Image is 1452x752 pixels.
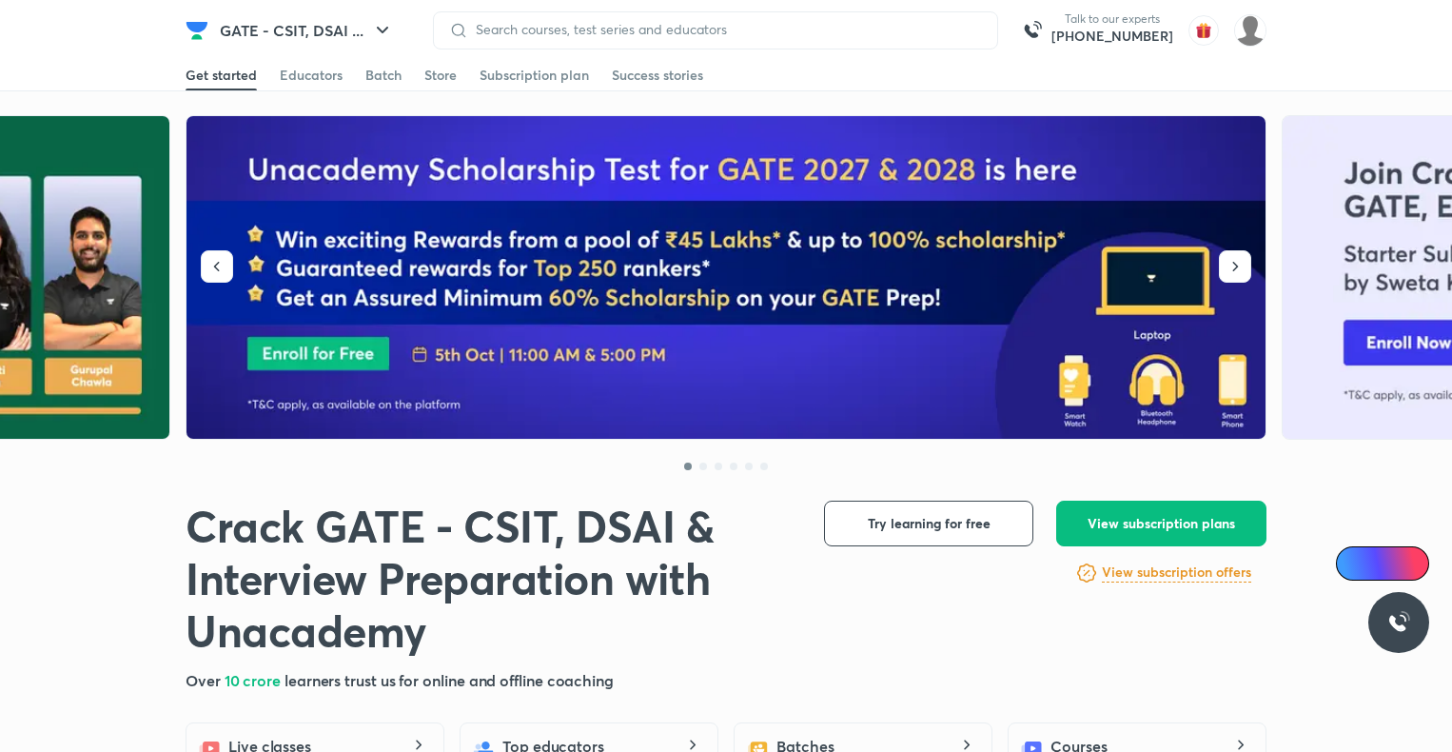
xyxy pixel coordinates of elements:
h1: Crack GATE - CSIT, DSAI & Interview Preparation with Unacademy [186,501,794,658]
div: Success stories [612,66,703,85]
span: 10 crore [225,670,285,690]
a: View subscription offers [1102,562,1251,584]
button: View subscription plans [1056,501,1266,546]
span: Try learning for free [868,514,991,533]
img: Icon [1347,556,1363,571]
h6: View subscription offers [1102,563,1251,583]
div: Educators [280,66,343,85]
a: Subscription plan [480,60,589,90]
span: Ai Doubts [1367,556,1418,571]
div: Store [424,66,457,85]
p: Talk to our experts [1051,11,1173,27]
a: Success stories [612,60,703,90]
a: Get started [186,60,257,90]
button: GATE - CSIT, DSAI ... [208,11,405,49]
div: Get started [186,66,257,85]
span: View subscription plans [1088,514,1235,533]
span: learners trust us for online and offline coaching [285,670,614,690]
a: [PHONE_NUMBER] [1051,27,1173,46]
a: Educators [280,60,343,90]
div: Subscription plan [480,66,589,85]
a: Store [424,60,457,90]
a: Ai Doubts [1336,546,1429,581]
img: Company Logo [186,19,208,42]
button: Try learning for free [824,501,1033,546]
input: Search courses, test series and educators [468,22,982,37]
div: Batch [365,66,402,85]
span: Over [186,670,225,690]
img: call-us [1013,11,1051,49]
a: Batch [365,60,402,90]
img: ttu [1387,611,1410,634]
img: Somya P [1234,14,1266,47]
img: avatar [1188,15,1219,46]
